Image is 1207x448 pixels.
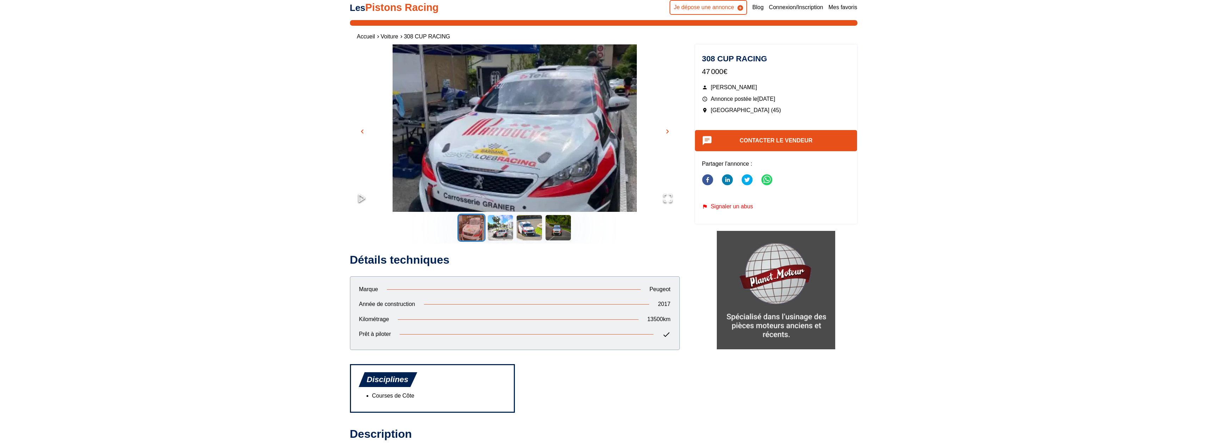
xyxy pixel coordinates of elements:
[515,214,543,242] button: Go to Slide 3
[350,330,400,341] p: Prêt à piloter
[357,33,375,39] a: Accueil
[350,427,680,441] h2: Description
[702,66,850,76] p: 47 000€
[656,186,680,211] button: Open Fullscreen
[544,214,572,242] button: Go to Slide 4
[350,286,387,293] p: Marque
[702,55,850,63] h1: 308 CUP RACING
[702,160,850,168] p: Partager l'annonce :
[662,330,671,339] span: check
[381,33,398,39] a: Voiture
[752,4,764,11] a: Blog
[350,214,680,242] div: Thumbnail Navigation
[457,214,486,242] button: Go to Slide 1
[350,44,680,228] img: image
[641,286,679,293] p: Peugeot
[357,126,368,137] button: chevron_left
[358,372,417,387] h2: Disciplines
[829,4,857,11] a: Mes favoris
[486,214,515,242] button: Go to Slide 2
[404,33,450,39] a: 308 CUP RACING
[702,106,850,114] p: [GEOGRAPHIC_DATA] (45)
[702,84,850,91] p: [PERSON_NAME]
[769,4,823,11] a: Connexion/Inscription
[702,95,850,103] p: Annonce postée le [DATE]
[662,126,673,137] button: chevron_right
[350,315,398,323] p: Kilométrage
[702,170,713,191] button: facebook
[761,170,772,191] button: whatsapp
[695,130,857,151] button: Contacter le vendeur
[350,300,424,308] p: Année de construction
[741,170,753,191] button: twitter
[649,300,679,308] p: 2017
[350,2,439,13] a: LesPistons Racing
[639,315,679,323] p: 13500 km
[350,3,365,13] span: Les
[702,203,850,210] div: Signaler un abus
[350,186,374,211] button: Play or Pause Slideshow
[372,393,417,399] li: Courses de Côte
[358,127,367,136] span: chevron_left
[350,253,680,267] h2: Détails techniques
[722,170,733,191] button: linkedin
[350,44,680,212] div: Go to Slide 1
[663,127,672,136] span: chevron_right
